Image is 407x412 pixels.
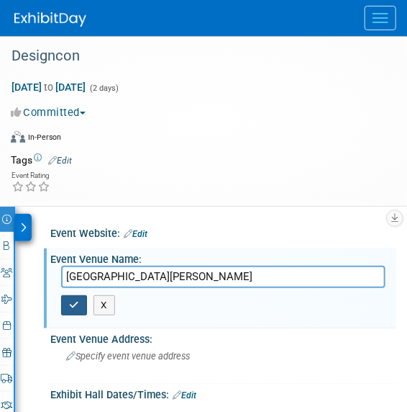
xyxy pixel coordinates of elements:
[124,229,147,239] a: Edit
[11,81,86,94] span: [DATE] [DATE]
[88,84,119,93] span: (2 days)
[11,105,91,120] button: Committed
[365,6,396,30] button: Menu
[93,295,116,315] button: X
[42,81,55,93] span: to
[11,153,72,167] td: Tags
[50,248,396,267] div: Event Venue Name:
[11,129,378,151] div: Event Format
[11,131,25,143] img: Format-Inperson.png
[6,43,378,69] div: Designcon
[12,172,50,179] div: Event Rating
[48,156,72,166] a: Edit
[50,384,396,403] div: Exhibit Hall Dates/Times:
[173,390,196,400] a: Edit
[66,351,190,362] span: Specify event venue address
[50,223,396,241] div: Event Website:
[14,12,86,27] img: ExhibitDay
[27,132,61,143] div: In-Person
[50,328,396,346] div: Event Venue Address:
